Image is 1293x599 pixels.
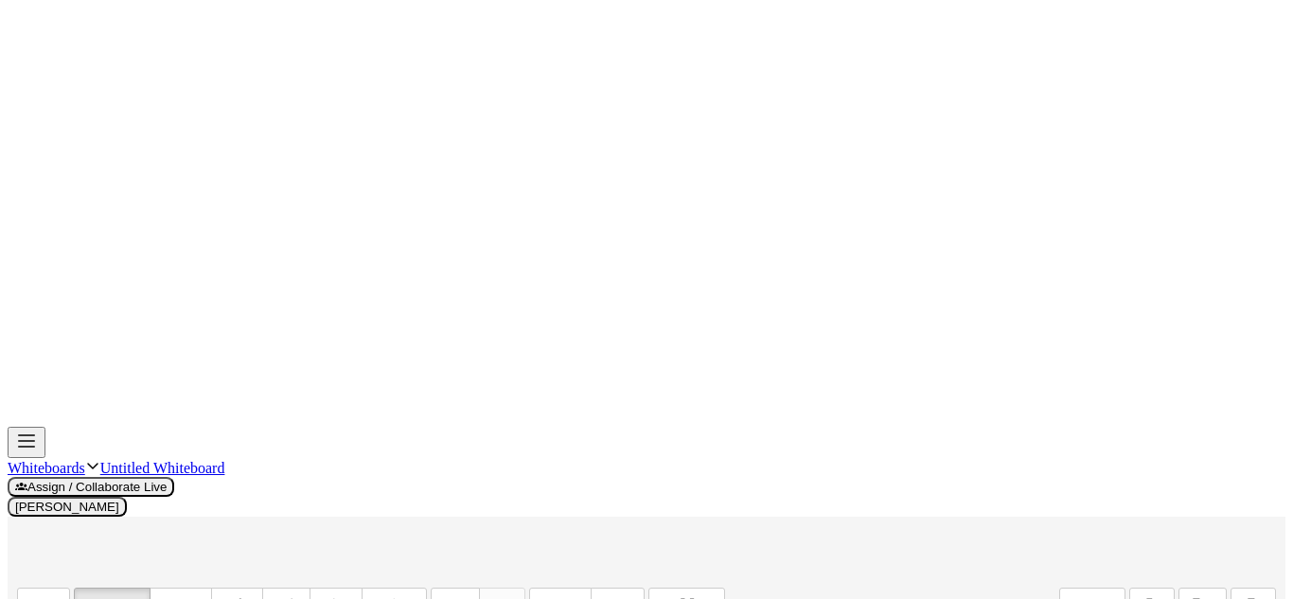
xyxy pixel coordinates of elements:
[15,500,119,514] span: [PERSON_NAME]
[8,497,127,517] button: [PERSON_NAME]
[8,460,85,476] a: Whiteboards
[15,480,167,494] span: Assign / Collaborate Live
[8,477,174,497] button: Assign / Collaborate Live
[100,460,225,476] a: Untitled Whiteboard
[8,427,45,458] button: Toggle navigation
